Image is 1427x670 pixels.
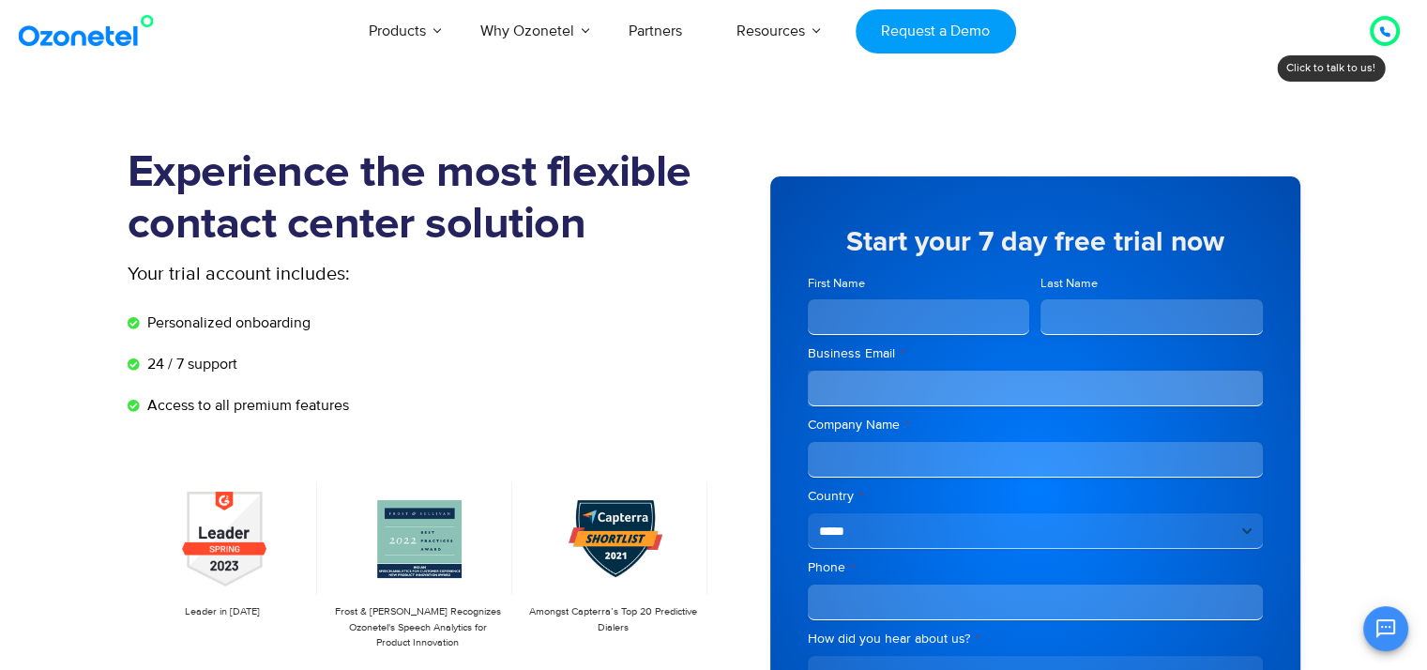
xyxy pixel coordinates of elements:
[1040,275,1263,293] label: Last Name
[137,604,308,620] p: Leader in [DATE]
[808,487,1263,506] label: Country
[527,604,698,635] p: Amongst Capterra’s Top 20 Predictive Dialers
[143,353,237,375] span: 24 / 7 support
[143,312,311,334] span: Personalized onboarding
[808,558,1263,577] label: Phone
[1363,606,1408,651] button: Open chat
[808,275,1030,293] label: First Name
[128,147,714,251] h1: Experience the most flexible contact center solution
[856,9,1016,53] a: Request a Demo
[808,630,1263,648] label: How did you hear about us?
[332,604,503,651] p: Frost & [PERSON_NAME] Recognizes Ozonetel's Speech Analytics for Product Innovation
[143,394,349,417] span: Access to all premium features
[808,228,1263,256] h5: Start your 7 day free trial now
[128,260,573,288] p: Your trial account includes:
[808,416,1263,434] label: Company Name
[808,344,1263,363] label: Business Email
